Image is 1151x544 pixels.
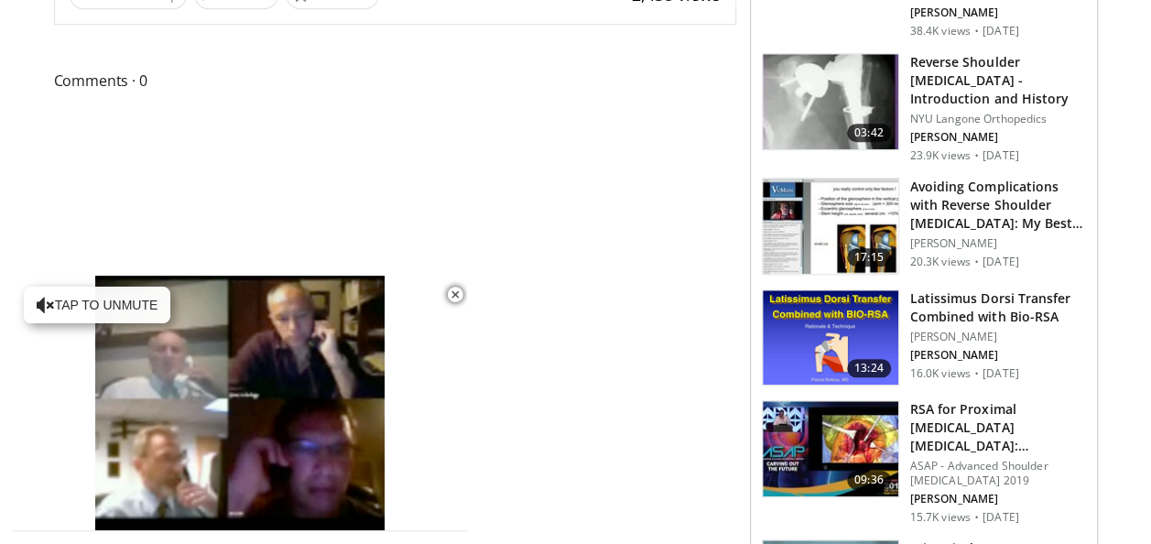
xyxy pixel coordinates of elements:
[437,276,473,314] button: Close
[910,112,1086,126] p: NYU Langone Orthopedics
[763,179,898,274] img: 1e0542da-edd7-4b27-ad5a-0c5d6cc88b44.150x105_q85_crop-smart_upscale.jpg
[983,148,1019,163] p: [DATE]
[847,248,891,267] span: 17:15
[54,69,736,92] span: Comments 0
[910,400,1086,455] h3: RSA for Proximal [MEDICAL_DATA] [MEDICAL_DATA]: Indications and Tips for Maximiz…
[910,148,971,163] p: 23.9K views
[13,276,467,531] video-js: Video Player
[763,290,898,386] img: 0e1bc6ad-fcf8-411c-9e25-b7d1f0109c17.png.150x105_q85_crop-smart_upscale.png
[974,24,979,38] div: ·
[983,24,1019,38] p: [DATE]
[910,289,1086,326] h3: Latissimus Dorsi Transfer Combined with Bio-RSA
[763,54,898,149] img: zucker_4.png.150x105_q85_crop-smart_upscale.jpg
[762,400,1086,525] a: 09:36 RSA for Proximal [MEDICAL_DATA] [MEDICAL_DATA]: Indications and Tips for Maximiz… ASAP - Ad...
[910,459,1086,488] p: ASAP - Advanced Shoulder [MEDICAL_DATA] 2019
[910,5,1086,20] p: [PERSON_NAME]
[847,124,891,142] span: 03:42
[762,178,1086,275] a: 17:15 Avoiding Complications with Reverse Shoulder [MEDICAL_DATA]: My Best T… [PERSON_NAME] 20.3K...
[983,255,1019,269] p: [DATE]
[847,359,891,377] span: 13:24
[24,287,170,323] button: Tap to unmute
[974,148,979,163] div: ·
[763,401,898,496] img: 53f6b3b0-db1e-40d0-a70b-6c1023c58e52.150x105_q85_crop-smart_upscale.jpg
[910,348,1086,363] p: [PERSON_NAME]
[974,510,979,525] div: ·
[910,130,1086,145] p: [PERSON_NAME]
[983,366,1019,381] p: [DATE]
[910,236,1086,251] p: [PERSON_NAME]
[910,24,971,38] p: 38.4K views
[847,471,891,489] span: 09:36
[910,255,971,269] p: 20.3K views
[910,510,971,525] p: 15.7K views
[910,178,1086,233] h3: Avoiding Complications with Reverse Shoulder [MEDICAL_DATA]: My Best T…
[983,510,1019,525] p: [DATE]
[974,255,979,269] div: ·
[762,289,1086,386] a: 13:24 Latissimus Dorsi Transfer Combined with Bio-RSA [PERSON_NAME] [PERSON_NAME] 16.0K views · [...
[910,366,971,381] p: 16.0K views
[910,492,1086,506] p: [PERSON_NAME]
[974,366,979,381] div: ·
[910,53,1086,108] h3: Reverse Shoulder [MEDICAL_DATA] - Introduction and History
[762,53,1086,163] a: 03:42 Reverse Shoulder [MEDICAL_DATA] - Introduction and History NYU Langone Orthopedics [PERSON_...
[910,330,1086,344] p: [PERSON_NAME]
